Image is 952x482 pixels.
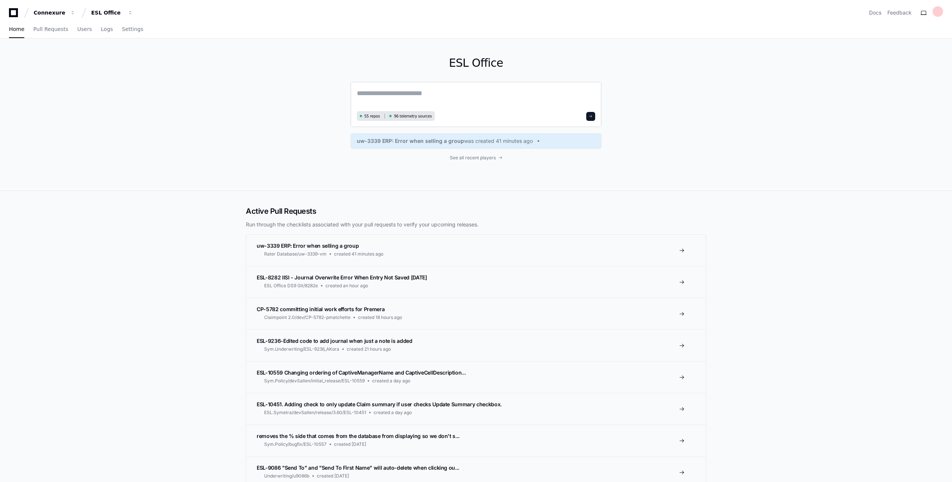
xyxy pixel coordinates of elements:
span: Pull Requests [33,27,68,31]
span: See all recent players [450,155,496,161]
span: Settings [122,27,143,31]
span: Underwriting/u9086b [264,473,309,479]
span: ESL Office DS9 Git/8282e [264,283,318,289]
span: Users [77,27,92,31]
span: created an hour ago [325,283,368,289]
span: created a day ago [374,410,412,416]
a: CP-5782 committing initial work efforts for PremeraClaimpoint 2.0/dev/CP-5782-pmatchettecreated 1... [246,298,706,329]
button: Connexure [31,6,78,19]
a: Users [77,21,92,38]
a: ESL-10559 Changing ordering of CaptiveManagerName and CaptiveCellDescription...Sym.Policy/devSall... [246,361,706,393]
span: 96 telemetry sources [394,113,432,119]
h2: Active Pull Requests [246,206,706,216]
a: uw-3339 ERP: Error when selling a groupRater Database/uw-3339-vmcreated 41 minutes ago [246,235,706,266]
span: ESL-10451. Adding check to only update Claim summary if user checks Update Summary checkbox. [257,401,502,407]
a: Home [9,21,24,38]
button: ESL Office [88,6,136,19]
span: ESL-10559 Changing ordering of CaptiveManagerName and CaptiveCellDescription... [257,369,466,376]
a: Docs [869,9,881,16]
a: ESL-9236-Edited code to add journal when just a note is addedSym.Underwriting/ESL-9236_AKoracreat... [246,329,706,361]
span: created [DATE] [334,441,366,447]
span: Sym.Underwriting/ESL-9236_AKora [264,346,339,352]
button: Feedback [887,9,912,16]
span: created a day ago [372,378,410,384]
span: Home [9,27,24,31]
span: ESL-9086 "Send To" and "Send To First Name" will auto-delete when clicking ou... [257,464,459,471]
div: Connexure [34,9,66,16]
div: ESL Office [91,9,123,16]
span: uw-3339 ERP: Error when selling a group [357,137,464,145]
a: uw-3339 ERP: Error when selling a groupwas created 41 minutes ago [357,137,595,145]
span: Rater Database/uw-3339-vm [264,251,327,257]
span: created 41 minutes ago [334,251,383,257]
span: uw-3339 ERP: Error when selling a group [257,242,359,249]
span: 55 repos [364,113,380,119]
span: Claimpoint 2.0/dev/CP-5782-pmatchette [264,314,350,320]
a: See all recent players [350,155,602,161]
a: ESL-10451. Adding check to only update Claim summary if user checks Update Summary checkbox.ESL.S... [246,393,706,425]
span: created 21 hours ago [347,346,391,352]
span: removes the % side that comes from the database from displaying so we don't s... [257,433,460,439]
a: removes the % side that comes from the database from displaying so we don't s...Sym.Policy/bugfix... [246,425,706,456]
p: Run through the checklists associated with your pull requests to verify your upcoming releases. [246,221,706,228]
span: ESL-9236-Edited code to add journal when just a note is added [257,338,412,344]
h1: ESL Office [350,56,602,70]
a: ESL-8282 IISI - Journal Overwrite Error When Entry Not Saved [DATE]ESL Office DS9 Git/8282ecreate... [246,266,706,298]
span: ESL-8282 IISI - Journal Overwrite Error When Entry Not Saved [DATE] [257,274,427,281]
span: created 18 hours ago [358,314,402,320]
span: Sym.Policy/bugfix/ESL-10557 [264,441,327,447]
span: CP-5782 committing initial work efforts for Premera [257,306,384,312]
span: ESL.Symetra/devSallen/release/3.60/ESL-10451 [264,410,366,416]
a: Pull Requests [33,21,68,38]
a: Settings [122,21,143,38]
a: Logs [101,21,113,38]
span: created [DATE] [317,473,349,479]
span: was created 41 minutes ago [464,137,533,145]
span: Sym.Policy/devSallen/initial_release/ESL-10559 [264,378,365,384]
span: Logs [101,27,113,31]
